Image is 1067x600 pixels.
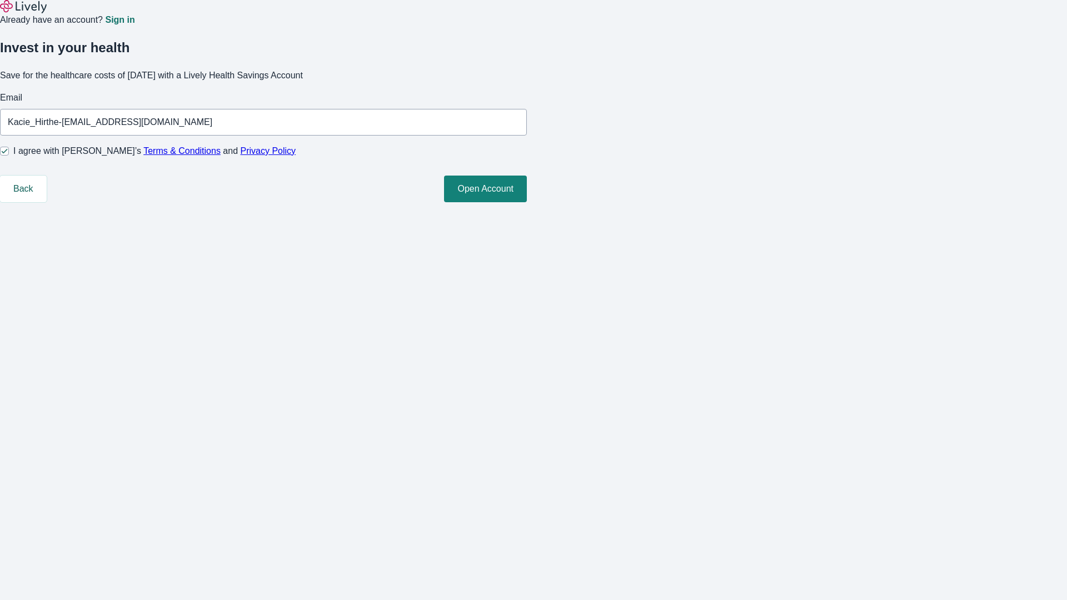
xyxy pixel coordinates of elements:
a: Privacy Policy [241,146,296,156]
span: I agree with [PERSON_NAME]’s and [13,144,296,158]
button: Open Account [444,176,527,202]
a: Sign in [105,16,134,24]
a: Terms & Conditions [143,146,221,156]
